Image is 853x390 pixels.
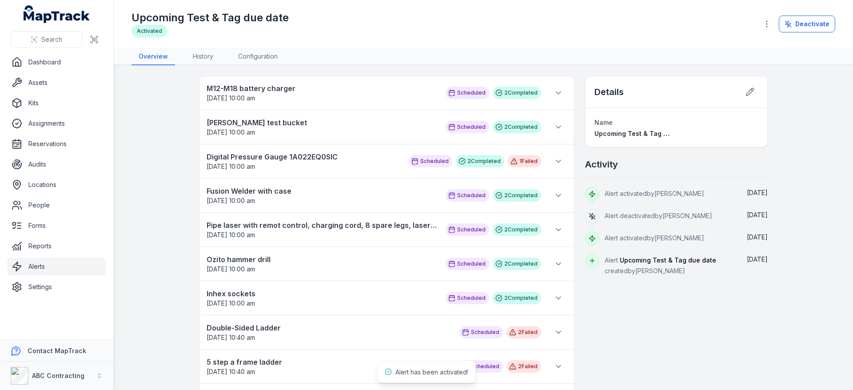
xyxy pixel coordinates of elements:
[207,334,255,341] span: [DATE] 10:40 am
[132,48,175,65] a: Overview
[207,368,255,375] time: 19/08/2025, 10:40:00 am
[493,223,541,236] div: 2 Completed
[207,231,255,239] span: [DATE] 10:00 am
[207,299,255,307] time: 23/08/2025, 10:00:00 am
[493,121,541,133] div: 2 Completed
[7,155,106,173] a: Audits
[207,299,255,307] span: [DATE] 10:00 am
[446,87,489,99] div: Scheduled
[207,357,450,367] strong: 5 step a frame ladder
[207,94,255,102] span: [DATE] 10:00 am
[207,322,450,342] a: Double-Sided Ladder[DATE] 10:40 am
[207,220,437,231] strong: Pipe laser with remot control, charging cord, 8 spare legs, laser sight target
[493,258,541,270] div: 2 Completed
[207,128,255,136] time: 23/08/2025, 10:00:00 am
[409,155,452,167] div: Scheduled
[132,25,167,37] div: Activated
[506,360,541,373] div: 2 Failed
[7,278,106,296] a: Settings
[747,189,768,196] time: 18/08/2025, 11:00:00 am
[7,196,106,214] a: People
[493,87,541,99] div: 2 Completed
[207,186,437,205] a: Fusion Welder with case[DATE] 10:00 am
[207,128,255,136] span: [DATE] 10:00 am
[207,83,437,94] strong: M12-M18 battery charger
[231,48,285,65] a: Configuration
[207,288,437,308] a: Inhex sockets[DATE] 10:00 am
[493,292,541,304] div: 2 Completed
[508,155,541,167] div: 1 Failed
[493,189,541,202] div: 2 Completed
[207,94,255,102] time: 23/08/2025, 10:00:00 am
[594,86,624,98] h2: Details
[207,151,400,171] a: Digital Pressure Gauge 1A022EQ0SIC[DATE] 10:00 am
[186,48,220,65] a: History
[207,151,400,162] strong: Digital Pressure Gauge 1A022EQ0SIC
[446,292,489,304] div: Scheduled
[456,155,504,167] div: 2 Completed
[7,258,106,275] a: Alerts
[7,135,106,153] a: Reservations
[7,115,106,132] a: Assignments
[207,117,437,128] strong: [PERSON_NAME] test bucket
[594,119,613,126] span: Name
[207,186,437,196] strong: Fusion Welder with case
[594,130,691,137] span: Upcoming Test & Tag due date
[207,357,450,376] a: 5 step a frame ladder[DATE] 10:40 am
[207,254,437,265] strong: Ozito hammer drill
[207,265,255,273] span: [DATE] 10:00 am
[7,74,106,92] a: Assets
[605,212,712,219] span: Alert deactivated by [PERSON_NAME]
[747,233,768,241] time: 12/08/2025, 10:39:23 am
[207,163,255,170] span: [DATE] 10:00 am
[605,190,704,197] span: Alert activated by [PERSON_NAME]
[207,163,255,170] time: 23/08/2025, 10:00:00 am
[446,258,489,270] div: Scheduled
[41,35,62,44] span: Search
[395,368,468,376] span: Alert has been activated!
[459,326,503,338] div: Scheduled
[747,255,768,263] span: [DATE]
[605,256,716,275] span: Alert created by [PERSON_NAME]
[459,360,503,373] div: Scheduled
[747,211,768,219] time: 18/08/2025, 10:59:57 am
[24,5,90,23] a: MapTrack
[132,11,289,25] h1: Upcoming Test & Tag due date
[446,189,489,202] div: Scheduled
[207,197,255,204] span: [DATE] 10:00 am
[779,16,835,32] button: Deactivate
[207,322,450,333] strong: Double-Sided Ladder
[747,233,768,241] span: [DATE]
[7,217,106,235] a: Forms
[207,231,255,239] time: 23/08/2025, 10:00:00 am
[7,53,106,71] a: Dashboard
[747,189,768,196] span: [DATE]
[207,83,437,103] a: M12-M18 battery charger[DATE] 10:00 am
[446,121,489,133] div: Scheduled
[207,368,255,375] span: [DATE] 10:40 am
[585,158,618,171] h2: Activity
[11,31,82,48] button: Search
[620,256,716,264] span: Upcoming Test & Tag due date
[506,326,541,338] div: 2 Failed
[7,237,106,255] a: Reports
[747,211,768,219] span: [DATE]
[7,176,106,194] a: Locations
[32,372,84,379] strong: ABC Contracting
[747,255,768,263] time: 12/08/2025, 10:38:29 am
[207,220,437,239] a: Pipe laser with remot control, charging cord, 8 spare legs, laser sight target[DATE] 10:00 am
[207,288,437,299] strong: Inhex sockets
[28,347,86,354] strong: Contact MapTrack
[7,94,106,112] a: Kits
[446,223,489,236] div: Scheduled
[605,234,704,242] span: Alert activated by [PERSON_NAME]
[207,117,437,137] a: [PERSON_NAME] test bucket[DATE] 10:00 am
[207,254,437,274] a: Ozito hammer drill[DATE] 10:00 am
[207,197,255,204] time: 23/08/2025, 10:00:00 am
[207,265,255,273] time: 23/08/2025, 10:00:00 am
[207,334,255,341] time: 19/08/2025, 10:40:00 am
